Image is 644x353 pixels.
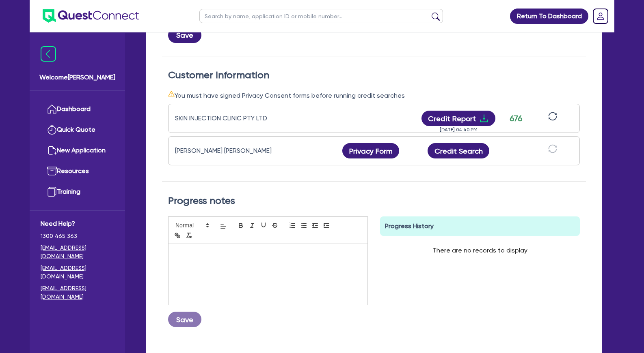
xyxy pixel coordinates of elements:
div: You must have signed Privacy Consent forms before running credit searches [168,90,580,101]
button: sync [546,144,560,158]
input: Search by name, application ID or mobile number... [199,9,443,23]
h2: Progress notes [168,195,580,207]
img: quick-quote [47,125,57,135]
span: Need Help? [41,219,114,229]
div: SKIN INJECTION CLINIC PTY LTD [175,113,277,123]
span: download [479,113,489,123]
button: Credit Reportdownload [421,111,496,126]
a: [EMAIL_ADDRESS][DOMAIN_NAME] [41,264,114,281]
button: Save [168,312,201,327]
button: Credit Search [428,143,489,158]
span: 1300 465 363 [41,232,114,240]
div: [PERSON_NAME] [PERSON_NAME] [175,146,277,156]
img: resources [47,166,57,176]
div: Progress History [380,216,580,236]
a: Dropdown toggle [590,6,611,27]
span: warning [168,90,175,97]
img: new-application [47,145,57,155]
a: [EMAIL_ADDRESS][DOMAIN_NAME] [41,284,114,301]
span: sync [548,112,557,121]
div: 676 [506,112,526,124]
a: Return To Dashboard [510,9,588,24]
a: Training [41,182,114,202]
span: Welcome [PERSON_NAME] [39,73,115,82]
button: Privacy Form [342,143,399,158]
div: There are no records to display [423,236,537,265]
span: sync [548,144,557,153]
h2: Customer Information [168,69,580,81]
a: New Application [41,140,114,161]
a: Quick Quote [41,120,114,140]
img: quest-connect-logo-blue [43,9,139,23]
a: Resources [41,161,114,182]
img: training [47,187,57,197]
a: Dashboard [41,99,114,120]
button: sync [546,111,560,126]
button: Save [168,28,201,43]
img: icon-menu-close [41,46,56,62]
a: [EMAIL_ADDRESS][DOMAIN_NAME] [41,244,114,261]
